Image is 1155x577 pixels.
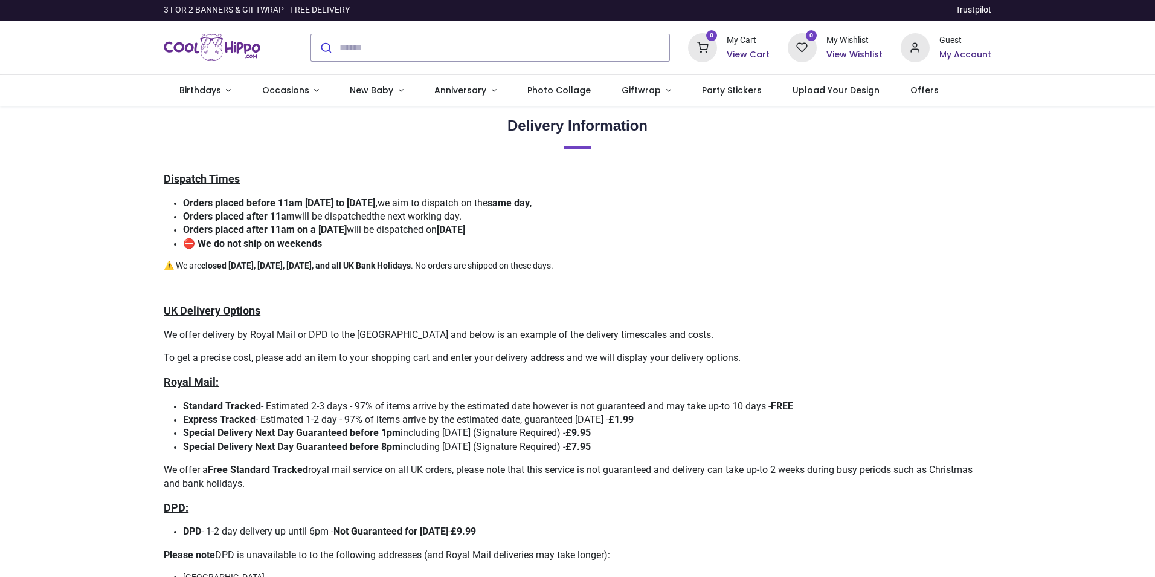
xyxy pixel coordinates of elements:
span: Anniversary [434,84,486,96]
strong: [DATE] [437,224,465,235]
strong: Special Delivery Next Day Guaranteed before 8pm [183,441,401,452]
a: Birthdays [164,75,246,106]
span: will be dispatched on [183,224,465,235]
div: 3 FOR 2 BANNERS & GIFTWRAP - FREE DELIVERY [164,4,350,16]
span: New Baby [350,84,393,96]
u: UK Delivery Options [164,304,260,317]
span: We offer a royal mail service on all UK orders, please note that this service is not guaranteed a... [164,464,973,489]
span: Birthdays [179,84,221,96]
strong: Orders placed after 11am on a [DATE] [183,224,347,235]
a: Giftwrap [606,75,686,106]
button: Submit [311,34,339,61]
span: Upload Your Design [793,84,880,96]
a: 0 [688,42,717,51]
span: ​ - Estimated 2-3 days - 97% of items arrive by the estimated date however is not guaranteed and ... [183,400,793,412]
p: ⚠️ We are . No orders are shipped on these days. [164,260,991,272]
span: To get a precise cost, please add an item to your shopping cart and enter your delivery address a... [164,352,741,363]
strong: £9.95 [565,427,591,438]
a: My Account [939,49,991,61]
span: we aim to dispatch on the , [183,197,532,209]
span: - 1-2 day delivery up until 6pm - - [183,526,476,537]
a: Occasions [246,75,335,106]
span: the next working day. [183,210,462,222]
span: Photo Collage [527,84,591,96]
strong: closed [DATE], [DATE], [DATE], and all UK Bank Holidays [201,261,411,270]
div: Guest [939,34,991,47]
span: - Estimated 1-2 day - 97% of items arrive by the estimated date, guaranteed [DATE] - [183,414,634,425]
strong: Please note [164,549,215,561]
span: including [DATE] (Signature Required) - [183,441,591,452]
strong: Not Guaranteed for [DATE] [333,526,448,537]
u: Dispatch Times [164,172,240,185]
u: DPD: [164,501,188,514]
a: View Cart [727,49,770,61]
strong: Orders placed before 11am [DATE] to [DATE], [183,197,378,209]
span: Giftwrap [622,84,661,96]
span: Offers [910,84,939,96]
div: My Cart [727,34,770,47]
div: My Wishlist [826,34,883,47]
strong: Free Standard Tracked [208,464,308,475]
a: Anniversary [419,75,512,106]
span: Occasions [262,84,309,96]
span: including [DATE] (Signature Required) - [183,427,591,438]
strong: Standard Tracked [183,400,261,412]
strong: Orders placed after 11am [183,210,295,222]
a: New Baby [335,75,419,106]
sup: 0 [806,30,817,42]
sup: 0 [706,30,718,42]
span: will be dispatched [183,210,372,222]
a: Logo of Cool Hippo [164,31,260,65]
u: Royal Mail: [164,376,219,388]
strong: DPD [183,526,201,537]
span: Party Stickers [702,84,762,96]
span: DPD is unavailable to to the following addresses (and Royal Mail deliveries may take longer): [164,549,610,561]
strong: same day [487,197,530,209]
img: Cool Hippo [164,31,260,65]
h2: Delivery Information [164,116,991,136]
span: We offer delivery by Royal Mail or DPD to the [GEOGRAPHIC_DATA] and below is an example of the de... [164,329,713,341]
a: Trustpilot [956,4,991,16]
strong: ⛔ We do not ship on weekends [183,238,322,249]
a: 0 [788,42,817,51]
strong: £1.99 [608,414,634,425]
strong: Special Delivery Next Day Guaranteed before 1pm [183,427,401,438]
strong: Express Tracked [183,414,256,425]
a: View Wishlist [826,49,883,61]
strong: £7.95 [565,441,591,452]
strong: £9.99 [451,526,476,537]
strong: FREE [771,400,793,412]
